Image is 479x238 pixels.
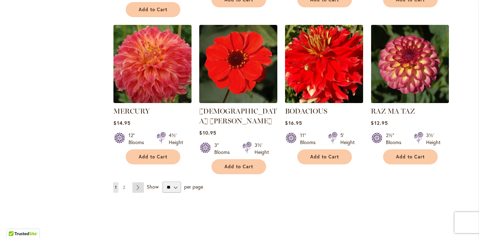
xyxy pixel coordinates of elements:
span: $14.95 [113,120,130,126]
button: Add to Cart [383,149,438,164]
a: JAPANESE BISHOP [199,98,277,104]
a: Mercury [113,98,192,104]
a: [DEMOGRAPHIC_DATA] [PERSON_NAME] [199,107,277,125]
div: 3½' Height [426,132,440,146]
div: 2½" Blooms [386,132,405,146]
span: Add to Cart [396,154,425,160]
button: Add to Cart [211,159,266,174]
span: per page [184,183,203,190]
iframe: Launch Accessibility Center [5,213,25,233]
img: JAPANESE BISHOP [199,25,277,103]
img: BODACIOUS [285,25,363,103]
span: Add to Cart [139,154,167,160]
div: 12" Blooms [129,132,148,146]
span: Add to Cart [310,154,339,160]
img: Mercury [113,25,192,103]
a: BODACIOUS [285,98,363,104]
a: BODACIOUS [285,107,327,115]
span: $16.95 [285,120,302,126]
span: 1 [115,185,117,190]
span: $12.95 [371,120,388,126]
div: 11" Blooms [300,132,320,146]
button: Add to Cart [126,149,180,164]
div: 5' Height [340,132,355,146]
img: RAZ MA TAZ [371,25,449,103]
span: Show [147,183,159,190]
button: Add to Cart [126,2,180,17]
a: RAZ MA TAZ [371,107,415,115]
div: 3½' Height [255,142,269,156]
a: 2 [121,182,127,193]
span: 2 [123,185,125,190]
span: Add to Cart [139,7,167,13]
button: Add to Cart [297,149,352,164]
div: 3" Blooms [214,142,234,156]
span: $10.95 [199,129,216,136]
div: 4½' Height [169,132,183,146]
a: MERCURY [113,107,150,115]
span: Add to Cart [224,164,253,170]
a: RAZ MA TAZ [371,98,449,104]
